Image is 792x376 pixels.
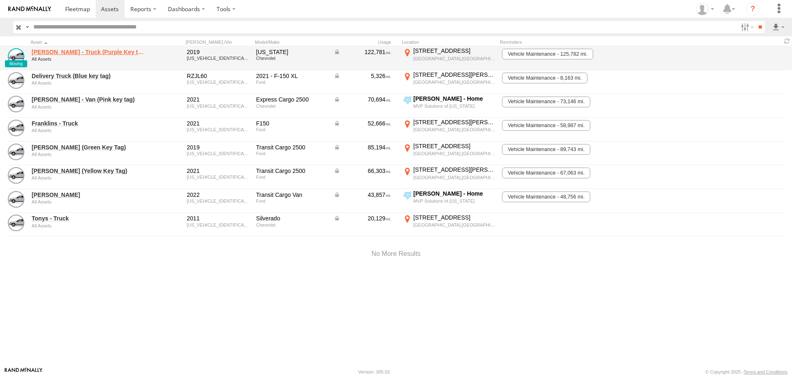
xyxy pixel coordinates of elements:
a: Delivery Truck (Blue key tag) [32,72,145,80]
a: View Asset Details [8,215,24,231]
div: undefined [32,80,145,85]
div: undefined [32,128,145,133]
div: 2019 [187,48,250,56]
div: Click to Sort [31,39,146,45]
label: Search Query [24,21,31,33]
a: [PERSON_NAME] (Green Key Tag) [32,144,145,151]
div: undefined [32,104,145,109]
div: 1FTBR1Y8XNKA38846 [187,199,250,203]
div: undefined [32,175,145,180]
div: [GEOGRAPHIC_DATA],[GEOGRAPHIC_DATA] [413,79,495,85]
a: [PERSON_NAME] - Van (Pink key tag) [32,96,145,103]
a: View Asset Details [8,48,24,65]
div: MVP Solutions of [US_STATE] [413,198,495,204]
div: [PERSON_NAME] - Home [413,190,495,197]
div: 2022 [187,191,250,199]
div: [STREET_ADDRESS] [413,142,495,150]
div: Ford [256,199,328,203]
div: Ford [256,127,328,132]
label: Export results as... [771,21,785,33]
div: Data from Vehicle CANbus [334,48,391,56]
div: Data from Vehicle CANbus [334,72,391,80]
label: Click to View Current Location [402,166,497,188]
div: 2021 [187,167,250,175]
div: Transit Cargo 2500 [256,144,328,151]
div: Chevrolet [256,222,328,227]
a: [PERSON_NAME] - Truck (Purple Key tag) [32,48,145,56]
div: [GEOGRAPHIC_DATA],[GEOGRAPHIC_DATA] [413,151,495,156]
span: Vehicle Maintenance - 89,743 mi. [502,144,590,155]
div: 2011 [187,215,250,222]
div: [STREET_ADDRESS][PERSON_NAME] [413,71,495,78]
a: [PERSON_NAME] (Yellow Key Tag) [32,167,145,175]
a: View Asset Details [8,144,24,160]
a: Franklins - Truck [32,120,145,127]
label: Search Filter Options [738,21,755,33]
div: undefined [32,223,145,228]
a: View Asset Details [8,72,24,89]
a: View Asset Details [8,191,24,208]
div: [PERSON_NAME]./Vin [186,39,252,45]
div: Transit Cargo 2500 [256,167,328,175]
a: View Asset Details [8,96,24,112]
div: Silverado [256,215,328,222]
div: Data from Vehicle CANbus [334,215,391,222]
div: [STREET_ADDRESS][PERSON_NAME] [413,118,495,126]
div: Usage [332,39,398,45]
div: [STREET_ADDRESS][PERSON_NAME] [413,166,495,173]
div: 1GCRCPEXXBZ404127 [187,222,250,227]
div: Data from Vehicle CANbus [334,191,391,199]
div: [GEOGRAPHIC_DATA],[GEOGRAPHIC_DATA] [413,175,495,180]
a: [PERSON_NAME] [32,191,145,199]
div: Liz Vargas [693,3,717,15]
div: Model/Make [255,39,329,45]
label: Click to View Current Location [402,71,497,93]
div: Data from Vehicle CANbus [334,144,391,151]
div: 2021 - F-150 XL [256,72,328,80]
div: 2021 [187,96,250,103]
div: 1GCHSCEA6K1163930 [187,56,250,61]
div: 1FTEX1CB7MKF12658 [187,80,250,85]
div: Ford [256,175,328,180]
a: Visit our Website [5,368,42,376]
div: RZJL60 [187,72,250,80]
span: Vehicle Maintenance - 48,756 mi. [502,192,590,202]
span: Refresh [782,37,792,45]
div: [STREET_ADDRESS] [413,47,495,54]
div: Transit Cargo Van [256,191,328,199]
label: Click to View Current Location [402,190,497,212]
span: Vehicle Maintenance - 67,063 mi. [502,168,590,178]
div: [GEOGRAPHIC_DATA],[GEOGRAPHIC_DATA] [413,222,495,228]
div: Chevrolet [256,56,328,61]
a: Terms and Conditions [744,369,787,374]
label: Click to View Current Location [402,214,497,236]
div: © Copyright 2025 - [705,369,787,374]
div: Ford [256,151,328,156]
div: Data from Vehicle CANbus [334,96,391,103]
a: View Asset Details [8,167,24,184]
div: [GEOGRAPHIC_DATA],[GEOGRAPHIC_DATA] [413,127,495,132]
div: [PERSON_NAME] - Home [413,95,495,102]
label: Click to View Current Location [402,118,497,141]
div: undefined [32,57,145,61]
div: 2019 [187,144,250,151]
a: View Asset Details [8,120,24,136]
div: Location [402,39,497,45]
label: Click to View Current Location [402,95,497,117]
div: [STREET_ADDRESS] [413,214,495,221]
div: 1FTYR1ZM4KKA56292 [187,151,250,156]
div: Data from Vehicle CANbus [334,167,391,175]
span: Vehicle Maintenance - 125,782 mi. [502,49,593,59]
div: F150 [256,120,328,127]
div: undefined [32,199,145,204]
div: 2021 [187,120,250,127]
div: 1FTBR1Y89MKA45074 [187,175,250,180]
span: Vehicle Maintenance - 58,987 mi. [502,120,590,131]
span: Vehicle Maintenance - 8,163 mi. [502,73,587,83]
div: undefined [32,152,145,157]
i: ? [746,2,759,16]
label: Click to View Current Location [402,47,497,69]
img: rand-logo.svg [8,6,51,12]
div: Express Cargo 2500 [256,96,328,103]
div: 1FTEX1EB7MKD30858 [187,127,250,132]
